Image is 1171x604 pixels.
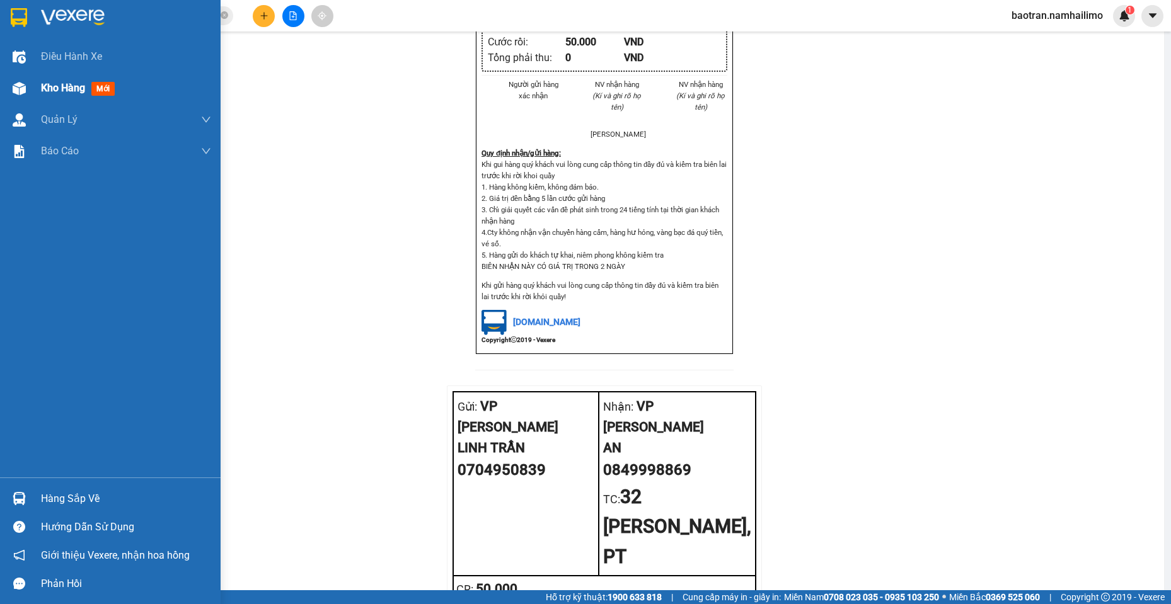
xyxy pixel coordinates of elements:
li: VP VP [PERSON_NAME] [87,68,168,96]
span: [DOMAIN_NAME] [513,316,580,326]
div: 50.000 [456,579,596,600]
div: Hướng dẫn sử dụng [41,518,211,537]
div: Quy định nhận/gửi hàng : [482,147,727,159]
span: Điều hành xe [41,48,102,64]
span: 32 [PERSON_NAME], PT [603,486,751,567]
span: message [13,578,25,590]
img: warehouse-icon [13,492,26,505]
li: Nam Hải Limousine [6,6,183,54]
span: down [201,115,211,125]
span: 1 [1128,6,1132,14]
img: logo-vxr [11,8,27,27]
div: VND [624,50,683,66]
span: copyright [1101,593,1110,601]
span: ⚪️ [942,595,946,600]
div: Hàng sắp về [41,489,211,508]
span: | [671,590,673,604]
div: VP [PERSON_NAME] [603,396,751,438]
li: NV nhận hàng [674,79,727,90]
span: | [1049,590,1051,604]
span: CR : [456,583,476,596]
li: Người gửi hàng xác nhận [507,79,560,101]
span: notification [13,549,25,561]
button: file-add [282,5,304,27]
span: Miền Nam [784,590,939,604]
strong: 1900 633 818 [608,592,662,602]
span: Giới thiệu Vexere, nhận hoa hồng [41,547,190,563]
span: close-circle [221,11,228,19]
strong: 0369 525 060 [986,592,1040,602]
span: Miền Bắc [949,590,1040,604]
div: VP [PERSON_NAME] [458,396,594,438]
span: baotran.namhailimo [1001,8,1113,23]
img: logo.jpg [6,6,50,50]
span: aim [318,11,326,20]
span: caret-down [1147,10,1158,21]
span: close-circle [221,10,228,22]
span: down [201,146,211,156]
div: LINH TRẦN [458,438,594,459]
span: Cung cấp máy in - giấy in: [683,590,781,604]
button: aim [311,5,333,27]
img: logo.jpg [482,310,507,335]
div: 0704950839 [458,459,594,482]
i: (Kí và ghi rõ họ tên) [676,91,725,111]
span: Kho hàng [41,82,85,94]
img: solution-icon [13,145,26,158]
div: Phản hồi [41,574,211,593]
div: Tổng phải thu : [488,50,565,66]
div: Copyright 2019 - Vexere [482,335,727,348]
img: warehouse-icon [13,113,26,127]
img: icon-new-feature [1119,10,1130,21]
sup: 1 [1126,6,1134,14]
span: mới [91,82,115,96]
span: Quản Lý [41,111,78,127]
button: caret-down [1141,5,1163,27]
img: warehouse-icon [13,50,26,64]
div: AN [603,438,751,459]
i: (Kí và ghi rõ họ tên) [592,91,641,111]
span: TC: [603,493,620,506]
span: Gửi: [458,400,477,413]
img: warehouse-icon [13,82,26,95]
li: VP VP [PERSON_NAME] Lão [6,68,87,110]
span: Hỗ trợ kỹ thuật: [546,590,662,604]
span: plus [260,11,268,20]
span: copyright [511,336,517,343]
span: file-add [289,11,297,20]
div: 50.000 [565,34,624,50]
li: [PERSON_NAME] [591,128,644,140]
button: plus [253,5,275,27]
div: 0 [565,50,624,66]
div: VND [624,34,683,50]
p: Khi gửi hàng quý khách vui lòng cung cấp thông tin đầy đủ và kiểm tra biên lai trước khi rời khỏi... [482,280,727,302]
div: Cước rồi : [488,34,565,50]
li: NV nhận hàng [591,79,644,90]
p: Khi gui hàng quý khách vui lòng cung cấp thông tin đầy đủ và kiểm tra biên lai trước khi rời khoi... [482,159,727,273]
strong: 0708 023 035 - 0935 103 250 [824,592,939,602]
span: question-circle [13,521,25,533]
span: Báo cáo [41,143,79,159]
span: Nhận: [603,400,633,413]
div: 0849998869 [603,459,751,482]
